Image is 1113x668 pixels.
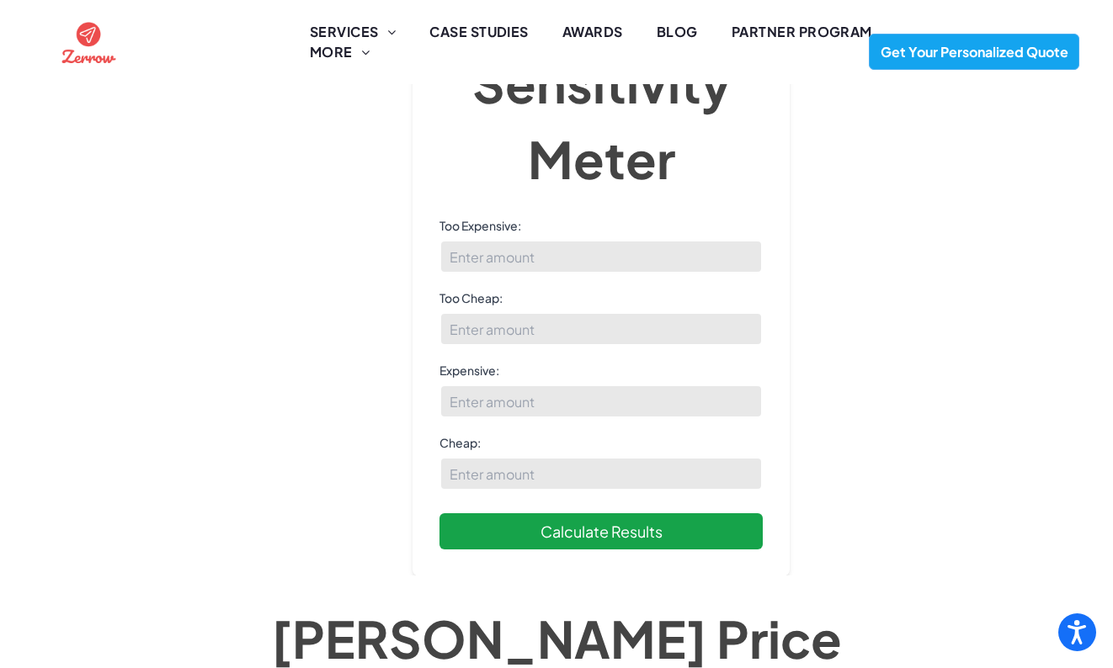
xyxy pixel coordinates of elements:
label: Too Cheap: [439,289,763,306]
label: Cheap: [439,434,763,451]
a: PARTNER PROGRAM [715,22,889,42]
label: Expensive: [439,362,763,379]
a: SERVICES [293,22,413,42]
input: Enter amount [439,240,763,273]
a: MORE [293,42,386,62]
input: Enter amount [439,457,763,490]
input: Enter amount [439,312,763,346]
a: BLOG [640,22,715,42]
button: Calculate Results [439,513,763,549]
a: CASE STUDIES [413,22,546,42]
img: the logo for zernow is a red circle with an airplane in it . [59,13,119,72]
a: AWARDS [546,22,640,42]
input: Enter amount [439,384,763,418]
label: Too Expensive: [439,217,763,234]
span: Get Your Personalized Quote [875,34,1074,69]
a: Get Your Personalized Quote [869,34,1079,70]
